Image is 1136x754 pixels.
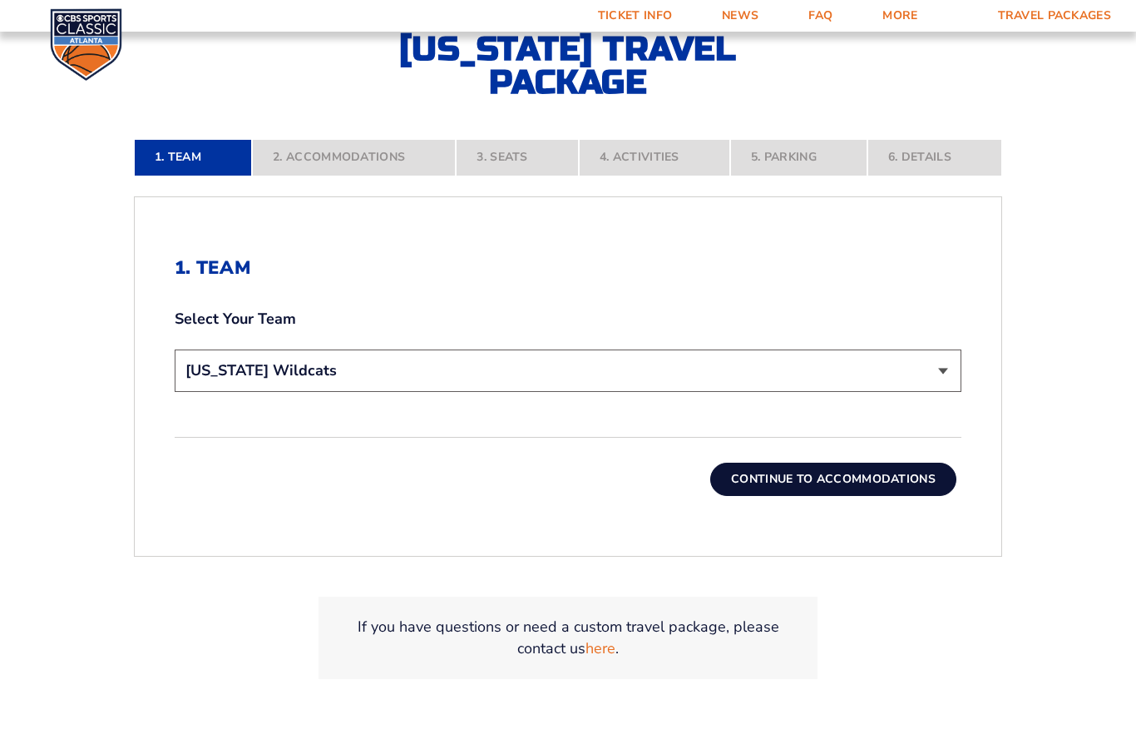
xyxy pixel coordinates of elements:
[385,32,751,99] h2: [US_STATE] Travel Package
[338,617,798,658] p: If you have questions or need a custom travel package, please contact us .
[585,638,615,659] a: here
[175,257,961,279] h2: 1. Team
[175,309,961,330] label: Select Your Team
[50,8,122,81] img: CBS Sports Classic
[710,463,956,496] button: Continue To Accommodations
